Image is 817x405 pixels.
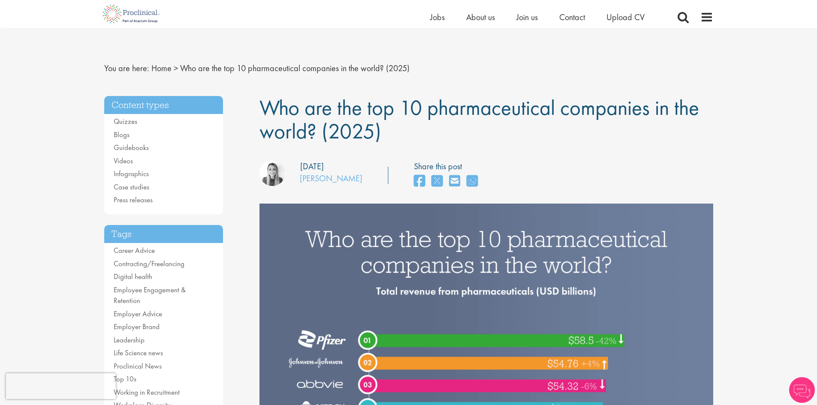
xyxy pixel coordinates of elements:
[114,182,149,192] a: Case studies
[114,335,145,345] a: Leadership
[114,130,130,139] a: Blogs
[431,172,443,191] a: share on twitter
[467,172,478,191] a: share on whats app
[114,361,162,371] a: Proclinical News
[559,12,585,23] a: Contact
[114,169,149,178] a: Infographics
[430,12,445,23] a: Jobs
[151,63,172,74] a: breadcrumb link
[114,195,153,204] a: Press releases
[104,225,223,243] h3: Tags
[114,374,136,384] a: Top 10s
[114,322,160,331] a: Employer Brand
[180,63,410,74] span: Who are the top 10 pharmaceutical companies in the world? (2025)
[114,246,155,255] a: Career Advice
[114,117,137,126] a: Quizzes
[174,63,178,74] span: >
[114,272,152,281] a: Digital health
[789,377,815,403] img: Chatbot
[449,172,460,191] a: share on email
[516,12,538,23] a: Join us
[259,94,699,145] span: Who are the top 10 pharmaceutical companies in the world? (2025)
[114,387,180,397] a: Working in Recruitment
[300,160,324,173] div: [DATE]
[414,160,482,173] label: Share this post
[114,143,149,152] a: Guidebooks
[114,156,133,165] a: Videos
[414,172,425,191] a: share on facebook
[300,173,362,184] a: [PERSON_NAME]
[104,96,223,114] h3: Content types
[466,12,495,23] a: About us
[259,160,285,186] img: Hannah Burke
[114,348,163,357] a: Life Science news
[606,12,645,23] a: Upload CV
[114,259,184,268] a: Contracting/Freelancing
[6,373,116,399] iframe: reCAPTCHA
[114,285,186,306] a: Employee Engagement & Retention
[104,63,149,74] span: You are here:
[114,309,162,318] a: Employer Advice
